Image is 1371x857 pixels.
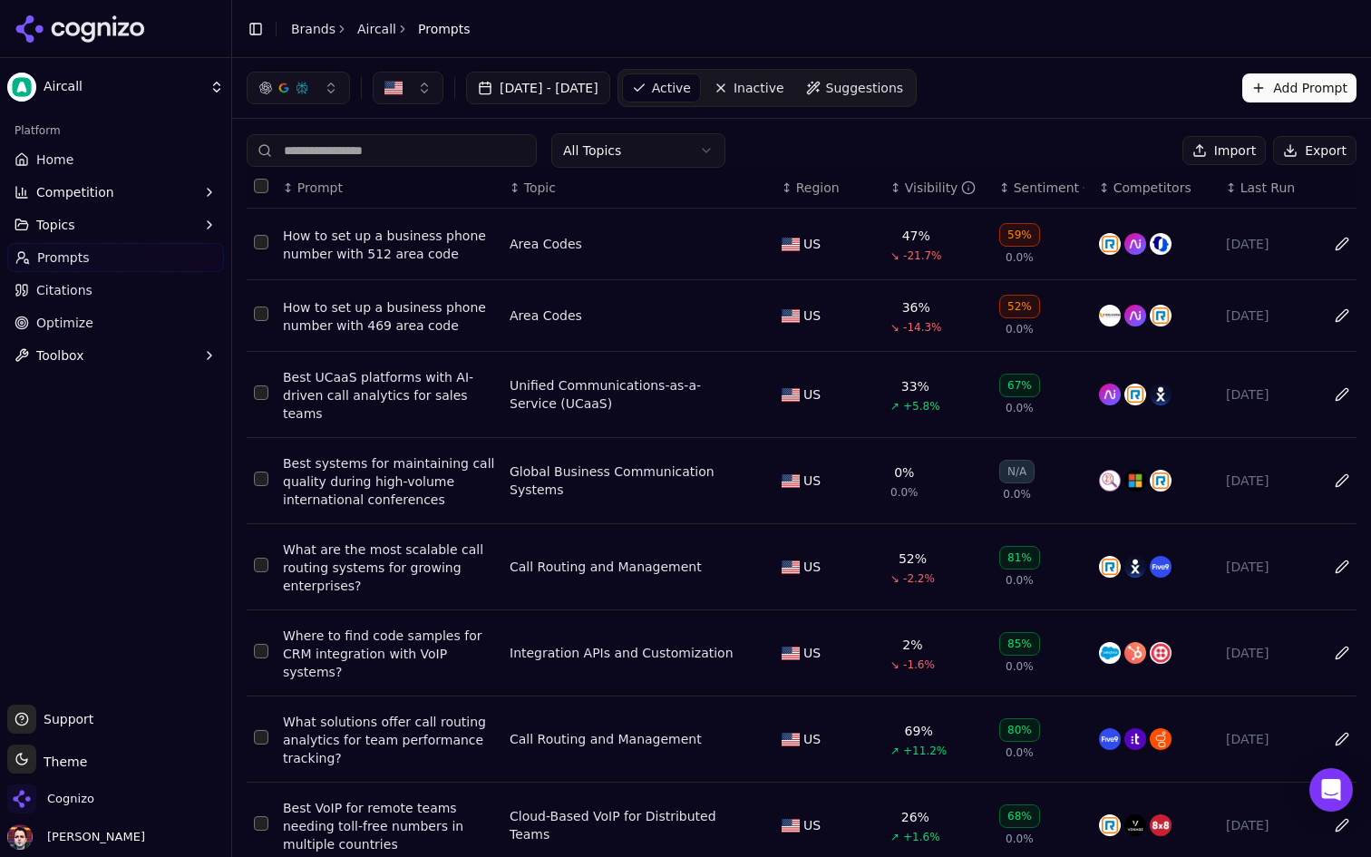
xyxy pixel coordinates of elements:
span: -2.2% [903,571,935,586]
span: Home [36,151,73,169]
span: ↘ [890,320,899,335]
button: Edit in sheet [1327,466,1356,495]
a: Cloud-Based VoIP for Distributed Teams [510,807,745,843]
button: Select row 2 [254,307,268,321]
span: 0.0% [1006,250,1034,265]
span: US [803,307,821,325]
img: dialpad [1124,305,1146,326]
div: ↕Region [782,179,876,197]
a: Where to find code samples for CRM integration with VoIP systems? [283,627,495,681]
span: ↘ [890,248,899,263]
div: 26% [901,808,929,826]
span: US [803,816,821,834]
button: Topics [7,210,224,239]
button: Select row 1 [254,235,268,249]
span: Topic [524,179,556,197]
img: Aircall [7,73,36,102]
span: [PERSON_NAME] [40,829,145,845]
span: Inactive [734,79,784,97]
div: 69% [905,722,933,740]
a: Call Routing and Management [510,730,702,748]
div: 36% [902,298,930,317]
div: [DATE] [1226,472,1311,490]
div: Platform [7,116,224,145]
a: Unified Communications-as-a-Service (UCaaS) [510,376,745,413]
span: ↗ [890,744,899,758]
img: US flag [782,733,800,746]
img: ringcentral [1150,305,1172,326]
button: Select row 6 [254,644,268,658]
div: ↕Visibility [890,179,985,197]
div: 67% [999,374,1040,397]
a: Optimize [7,308,224,337]
button: [DATE] - [DATE] [466,72,610,104]
span: 0.0% [890,485,919,500]
span: Last Run [1240,179,1295,197]
span: US [803,235,821,253]
span: 0.0% [1003,487,1031,502]
span: 0.0% [1006,573,1034,588]
span: US [803,385,821,404]
img: ringcentral [1099,556,1121,578]
div: 85% [999,632,1040,656]
img: ringcentral [1150,470,1172,492]
div: ↕Last Run [1226,179,1311,197]
div: 52% [999,295,1040,318]
div: N/A [999,460,1035,483]
button: Edit in sheet [1327,552,1356,581]
div: Area Codes [510,235,582,253]
span: ↘ [890,571,899,586]
span: Toolbox [36,346,84,365]
th: Competitors [1092,168,1219,209]
span: Support [36,710,93,728]
span: ↘ [890,657,899,672]
button: Select row 7 [254,730,268,745]
div: [DATE] [1226,235,1311,253]
button: Select row 5 [254,558,268,572]
img: US flag [782,647,800,660]
img: US flag [782,309,800,323]
div: [DATE] [1226,644,1311,662]
button: Edit in sheet [1327,811,1356,840]
th: sentiment [992,168,1092,209]
span: Citations [36,281,92,299]
div: 68% [999,804,1040,828]
div: How to set up a business phone number with 469 area code [283,298,495,335]
a: Area Codes [510,307,582,325]
span: US [803,558,821,576]
button: Select row 8 [254,816,268,831]
img: vitel global [1099,305,1121,326]
img: five9 [1150,556,1172,578]
img: nextiva [1124,556,1146,578]
div: ↕Sentiment [999,179,1084,197]
img: nextiva [1150,384,1172,405]
button: Edit in sheet [1327,301,1356,330]
span: 0.0% [1006,659,1034,674]
a: Home [7,145,224,174]
a: Inactive [705,73,793,102]
img: 8x8 [1150,814,1172,836]
span: Aircall [44,79,202,95]
button: Select row 4 [254,472,268,486]
span: 0.0% [1006,322,1034,336]
div: What are the most scalable call routing systems for growing enterprises? [283,540,495,595]
img: dialpad [1099,384,1121,405]
button: Import [1182,136,1266,165]
img: ringcentral [1099,233,1121,255]
a: Global Business Communication Systems [510,463,745,499]
span: Prompts [418,20,471,38]
span: Competitors [1113,179,1191,197]
div: ↕Topic [510,179,767,197]
span: ↗ [890,399,899,414]
a: What solutions offer call routing analytics for team performance tracking? [283,713,495,767]
img: US flag [782,238,800,251]
div: ↕Competitors [1099,179,1211,197]
span: +1.6% [903,830,940,844]
a: Best systems for maintaining call quality during high-volume international conferences [283,454,495,509]
span: US [803,730,821,748]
